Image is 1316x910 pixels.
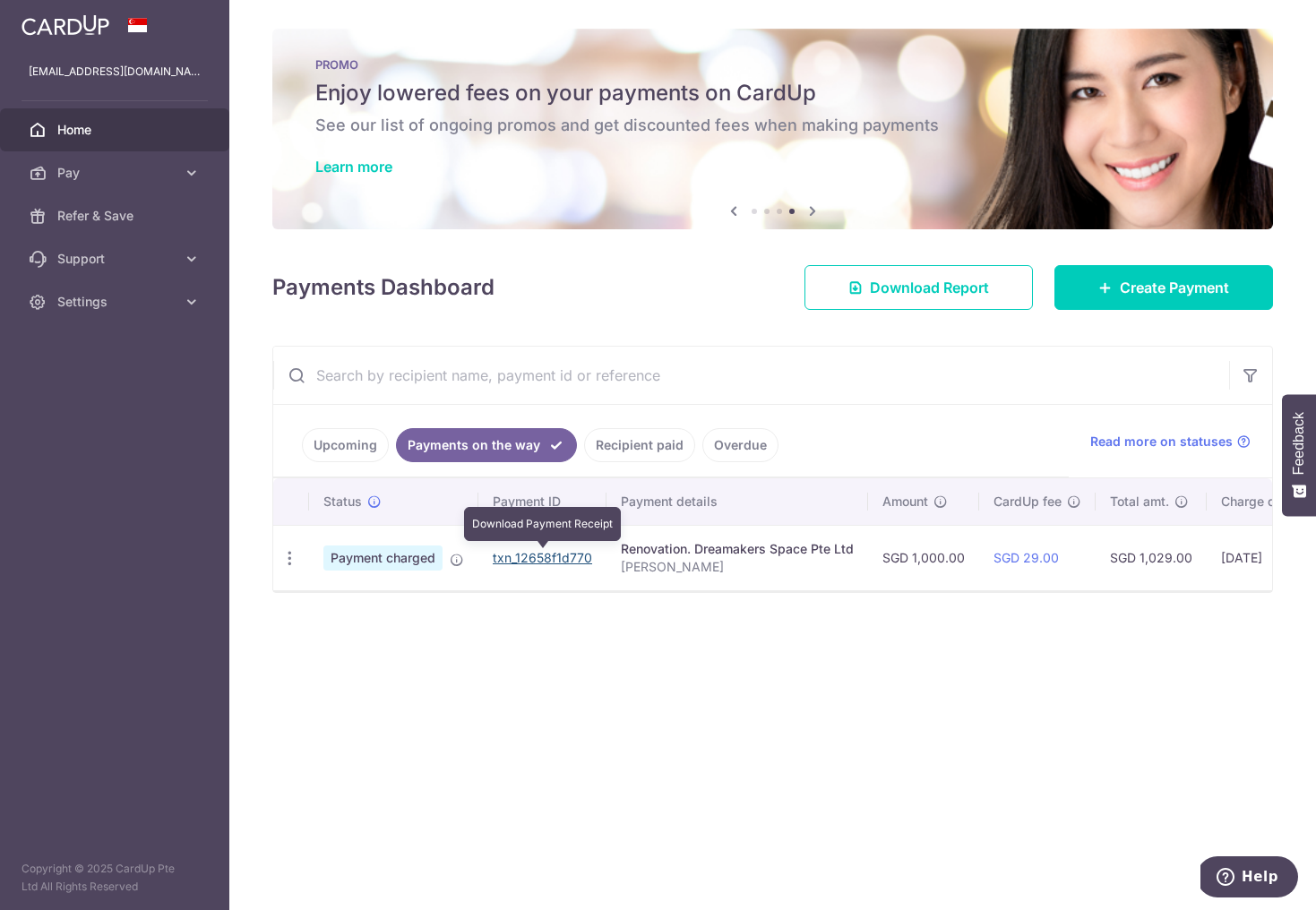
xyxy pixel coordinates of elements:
[882,493,928,511] span: Amount
[702,428,778,462] a: Overdue
[57,207,176,225] span: Refer & Save
[1221,493,1294,511] span: Charge date
[323,493,362,511] span: Status
[1120,277,1229,298] span: Create Payment
[315,115,1230,136] h6: See our list of ongoing promos and get discounted fees when making payments
[1291,412,1307,475] span: Feedback
[29,63,201,81] p: [EMAIL_ADDRESS][DOMAIN_NAME]
[870,277,989,298] span: Download Report
[273,347,1229,404] input: Search by recipient name, payment id or reference
[396,428,577,462] a: Payments on the way
[621,558,854,576] p: [PERSON_NAME]
[993,493,1062,511] span: CardUp fee
[57,164,176,182] span: Pay
[1200,856,1298,901] iframe: Opens a widget where you can find more information
[22,14,109,36] img: CardUp
[1090,433,1251,451] a: Read more on statuses
[1096,525,1207,590] td: SGD 1,029.00
[584,428,695,462] a: Recipient paid
[315,79,1230,107] h5: Enjoy lowered fees on your payments on CardUp
[1090,433,1233,451] span: Read more on statuses
[315,57,1230,72] p: PROMO
[868,525,979,590] td: SGD 1,000.00
[464,507,621,541] div: Download Payment Receipt
[57,250,176,268] span: Support
[478,478,606,525] th: Payment ID
[302,428,389,462] a: Upcoming
[606,478,868,525] th: Payment details
[323,545,443,571] span: Payment charged
[1054,265,1273,310] a: Create Payment
[993,550,1059,565] a: SGD 29.00
[57,121,176,139] span: Home
[1110,493,1169,511] span: Total amt.
[272,271,495,304] h4: Payments Dashboard
[272,29,1273,229] img: Latest Promos banner
[621,540,854,558] div: Renovation. Dreamakers Space Pte Ltd
[804,265,1033,310] a: Download Report
[1282,394,1316,516] button: Feedback - Show survey
[315,158,392,176] a: Learn more
[57,293,176,311] span: Settings
[493,550,592,565] a: txn_12658f1d770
